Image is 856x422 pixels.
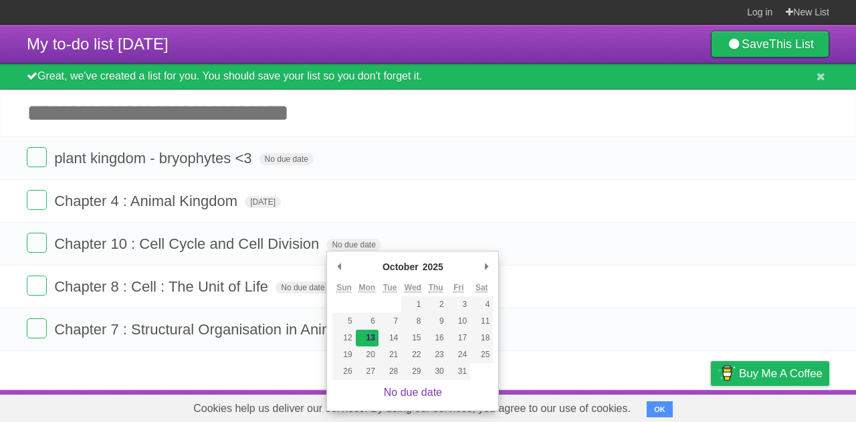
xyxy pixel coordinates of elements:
button: 16 [425,330,447,346]
a: SaveThis List [711,31,829,58]
button: 12 [332,330,355,346]
label: Done [27,276,47,296]
button: 4 [470,296,493,313]
button: 15 [401,330,424,346]
a: Suggest a feature [745,393,829,419]
span: plant kingdom - bryophytes <3 [54,150,255,167]
a: About [533,393,561,419]
abbr: Wednesday [405,283,421,293]
button: 18 [470,330,493,346]
button: 21 [379,346,401,363]
span: Chapter 8 : Cell : The Unit of Life [54,278,272,295]
span: Chapter 4 : Animal Kingdom [54,193,241,209]
span: Cookies help us deliver our services. By using our services, you agree to our use of cookies. [180,395,644,422]
label: Done [27,318,47,338]
button: 25 [470,346,493,363]
span: Chapter 7 : Structural Organisation in Animals [54,321,356,338]
button: 8 [401,313,424,330]
button: 28 [379,363,401,380]
a: Terms [648,393,677,419]
button: 29 [401,363,424,380]
a: Buy me a coffee [711,361,829,386]
span: No due date [259,153,314,165]
b: This List [769,37,814,51]
button: 13 [356,330,379,346]
button: 11 [470,313,493,330]
a: No due date [384,387,442,398]
abbr: Monday [358,283,375,293]
button: 9 [425,313,447,330]
abbr: Saturday [475,283,488,293]
abbr: Tuesday [383,283,397,293]
button: 10 [447,313,470,330]
button: 20 [356,346,379,363]
button: 6 [356,313,379,330]
button: Next Month [479,257,493,277]
button: 17 [447,330,470,346]
button: 22 [401,346,424,363]
button: 26 [332,363,355,380]
span: No due date [326,239,381,251]
button: 30 [425,363,447,380]
button: 23 [425,346,447,363]
button: Previous Month [332,257,346,277]
button: 7 [379,313,401,330]
button: 2 [425,296,447,313]
div: 2025 [421,257,445,277]
a: Privacy [693,393,728,419]
button: OK [647,401,673,417]
span: My to-do list [DATE] [27,35,169,53]
abbr: Thursday [429,283,443,293]
button: 31 [447,363,470,380]
a: Developers [577,393,631,419]
span: Buy me a coffee [739,362,823,385]
button: 14 [379,330,401,346]
span: No due date [276,282,330,294]
label: Done [27,190,47,210]
label: Done [27,147,47,167]
abbr: Friday [453,283,463,293]
button: 5 [332,313,355,330]
button: 19 [332,346,355,363]
button: 1 [401,296,424,313]
img: Buy me a coffee [718,362,736,385]
span: [DATE] [245,196,281,208]
label: Done [27,233,47,253]
div: October [381,257,421,277]
button: 27 [356,363,379,380]
button: 24 [447,346,470,363]
button: 3 [447,296,470,313]
span: Chapter 10 : Cell Cycle and Cell Division [54,235,322,252]
abbr: Sunday [336,283,352,293]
